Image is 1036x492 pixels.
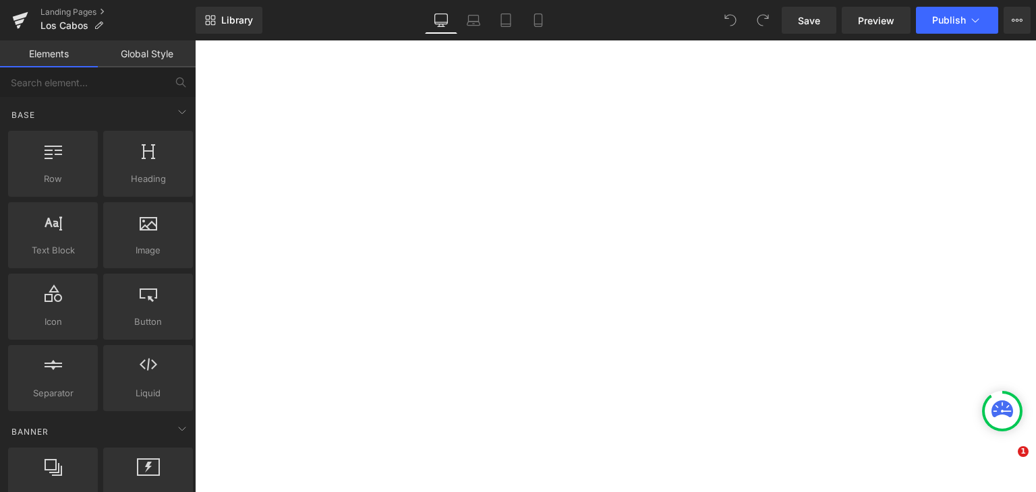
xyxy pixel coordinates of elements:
[40,20,88,31] span: Los Cabos
[457,7,490,34] a: Laptop
[932,15,966,26] span: Publish
[717,7,744,34] button: Undo
[12,172,94,186] span: Row
[107,315,189,329] span: Button
[40,7,196,18] a: Landing Pages
[990,446,1023,479] iframe: Intercom live chat
[425,7,457,34] a: Desktop
[749,7,776,34] button: Redo
[858,13,894,28] span: Preview
[107,243,189,257] span: Image
[12,386,94,400] span: Separator
[1004,7,1031,34] button: More
[107,386,189,400] span: Liquid
[10,425,50,438] span: Banner
[842,7,911,34] a: Preview
[196,7,262,34] a: New Library
[221,14,253,26] span: Library
[522,7,554,34] a: Mobile
[798,13,820,28] span: Save
[12,243,94,257] span: Text Block
[107,172,189,186] span: Heading
[1018,446,1029,457] span: 1
[98,40,196,67] a: Global Style
[10,109,36,121] span: Base
[916,7,998,34] button: Publish
[12,315,94,329] span: Icon
[490,7,522,34] a: Tablet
